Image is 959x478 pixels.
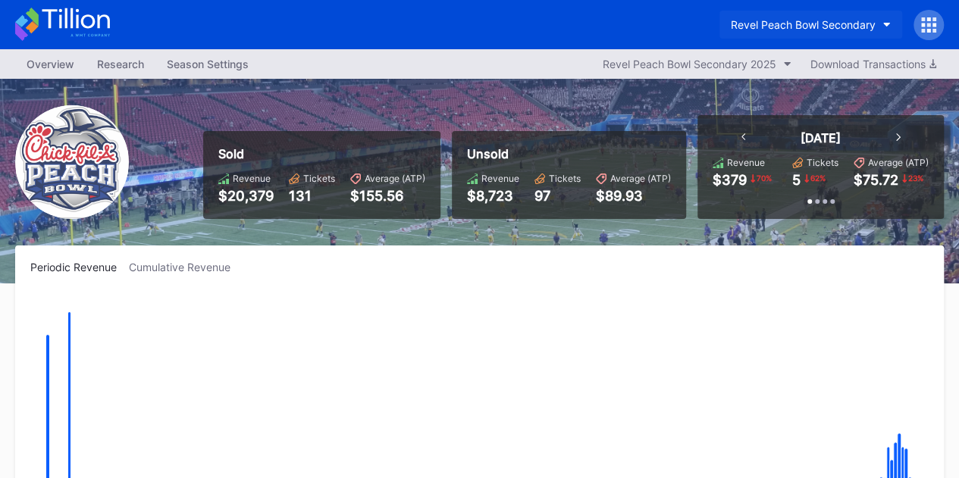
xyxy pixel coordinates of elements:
div: Revenue [727,157,765,168]
div: Tickets [549,173,581,184]
div: Revenue [233,173,271,184]
div: Revel Peach Bowl Secondary 2025 [603,58,776,70]
img: Revel_Peach_Bowl_Secondary.png [15,105,129,219]
div: 97 [534,188,581,204]
button: Revel Peach Bowl Secondary [719,11,902,39]
div: Unsold [467,146,671,161]
div: Average (ATP) [868,157,929,168]
a: Research [86,53,155,75]
div: Tickets [807,157,838,168]
a: Overview [15,53,86,75]
div: 5 [792,172,801,188]
div: 62 % [809,172,827,184]
div: Periodic Revenue [30,261,129,273]
div: $20,379 [218,188,274,204]
button: Revel Peach Bowl Secondary 2025 [595,54,799,74]
div: Revenue [481,173,519,184]
div: Average (ATP) [365,173,425,184]
button: Download Transactions [803,54,944,74]
div: Download Transactions [810,58,936,70]
div: $75.72 [854,172,898,188]
div: $379 [713,172,747,188]
div: Revel Peach Bowl Secondary [731,18,876,31]
div: 23 % [907,172,925,184]
div: $8,723 [467,188,519,204]
div: $89.93 [596,188,671,204]
div: Average (ATP) [610,173,671,184]
div: Tickets [303,173,335,184]
div: [DATE] [801,130,841,145]
div: $155.56 [350,188,425,204]
div: 131 [289,188,335,204]
div: Sold [218,146,425,161]
div: 70 % [755,172,773,184]
a: Season Settings [155,53,260,75]
div: Cumulative Revenue [129,261,243,273]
